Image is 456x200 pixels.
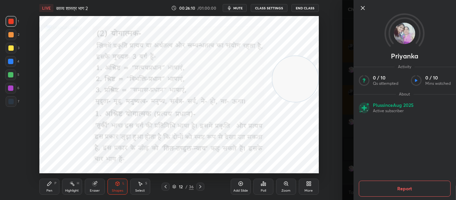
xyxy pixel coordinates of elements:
[233,6,243,10] span: mute
[135,189,145,192] div: Select
[359,181,450,197] button: Report
[373,102,414,108] p: Plus since Aug 2025
[90,189,100,192] div: Eraser
[223,4,247,12] button: mute
[395,64,415,69] span: Activity
[65,189,79,192] div: Highlight
[391,53,418,59] p: Priyanka
[39,4,53,12] div: LIVE
[6,29,19,40] div: 2
[425,81,451,86] p: Mins watched
[6,16,19,27] div: 1
[291,4,319,12] button: End Class
[394,23,415,44] img: 3
[54,182,56,185] div: P
[186,185,188,189] div: /
[373,108,414,114] p: Active subscriber
[233,189,248,192] div: Add Slide
[77,182,79,185] div: H
[123,182,125,185] div: L
[56,5,88,11] h4: काव्य शास्त्र भाग 2
[281,189,290,192] div: Zoom
[6,96,19,107] div: 7
[6,43,19,53] div: 3
[5,69,19,80] div: 5
[5,56,19,67] div: 4
[373,75,398,81] p: 0 / 10
[5,83,19,93] div: 6
[189,184,194,190] div: 36
[178,185,184,189] div: 12
[373,81,398,86] p: Qs attempted
[112,189,123,192] div: Shapes
[304,189,313,192] div: More
[261,189,266,192] div: Poll
[46,189,52,192] div: Pen
[145,182,147,185] div: S
[251,4,287,12] button: CLASS SETTINGS
[425,75,451,81] p: 0 / 10
[396,91,413,97] span: About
